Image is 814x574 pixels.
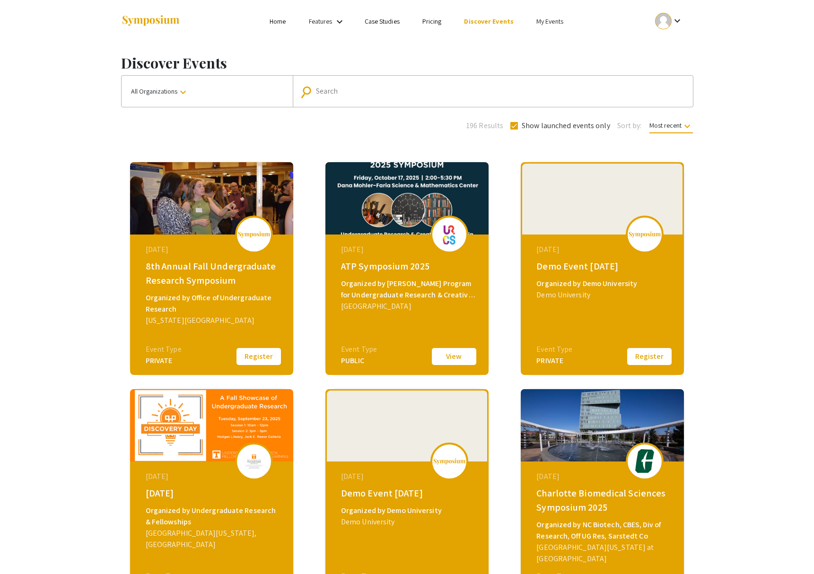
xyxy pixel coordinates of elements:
div: [DATE] [146,471,280,482]
div: PRIVATE [536,355,572,366]
span: Sort by: [617,120,642,131]
button: All Organizations [122,76,293,107]
div: Organized by Undergraduate Research & Fellowships [146,505,280,528]
mat-icon: Expand account dropdown [672,15,683,26]
div: 8th Annual Fall Undergraduate Research Symposium [146,259,280,287]
span: All Organizations [131,87,189,96]
div: Event Type [146,344,182,355]
div: [DATE] [341,244,475,255]
img: logo_v2.png [433,458,466,465]
span: Show launched events only [522,120,610,131]
div: [US_STATE][GEOGRAPHIC_DATA] [146,315,280,326]
div: [DATE] [536,471,671,482]
div: Event Type [536,344,572,355]
a: My Events [536,17,563,26]
div: Organized by NC Biotech, CBES, Div of Research, Off UG Res, Sarstedt Co [536,519,671,542]
div: Organized by Demo University [536,278,671,289]
button: Expand account dropdown [645,10,693,32]
button: Register [626,347,673,366]
span: Most recent [649,121,693,133]
div: Event Type [341,344,377,355]
button: View [430,347,478,366]
img: biomedical-sciences2025_eventCoverPhoto_f0c029__thumb.jpg [521,389,684,461]
div: [DATE] [146,244,280,255]
a: Features [309,17,333,26]
mat-icon: keyboard_arrow_down [177,87,189,98]
div: PUBLIC [341,355,377,366]
img: biomedical-sciences2025_eventLogo_e7ea32_.png [630,449,659,473]
img: discovery-day-2025_eventCoverPhoto_44667f__thumb.png [130,389,293,461]
mat-icon: keyboard_arrow_down [682,121,693,132]
div: ATP Symposium 2025 [341,259,475,273]
mat-icon: Search [302,84,315,100]
div: Organized by Office of Undergraduate Research [146,292,280,315]
img: atp2025_eventLogo_56bb79_.png [435,222,464,246]
div: [DATE] [341,471,475,482]
img: logo_v2.png [237,231,271,238]
div: Demo University [341,516,475,528]
a: Discover Events [464,17,514,26]
mat-icon: Expand Features list [334,16,345,27]
img: discovery-day-2025_eventLogo_8ba5b6_.png [240,449,268,473]
a: Pricing [422,17,442,26]
div: Demo Event [DATE] [536,259,671,273]
img: 8th-annual-fall-undergraduate-research-symposium_eventCoverPhoto_be3fc5__thumb.jpg [130,162,293,235]
div: [GEOGRAPHIC_DATA][US_STATE] at [GEOGRAPHIC_DATA] [536,542,671,565]
img: logo_v2.png [628,231,661,238]
img: Symposium by ForagerOne [121,15,180,27]
div: Organized by Demo University [341,505,475,516]
div: Demo University [536,289,671,301]
div: [GEOGRAPHIC_DATA] [341,301,475,312]
div: PRIVATE [146,355,182,366]
img: atp2025_eventCoverPhoto_9b3fe5__thumb.png [325,162,489,235]
a: Home [270,17,286,26]
div: Charlotte Biomedical Sciences Symposium 2025 [536,486,671,514]
button: Most recent [642,117,700,134]
span: 196 Results [466,120,503,131]
div: Organized by [PERSON_NAME] Program for Undergraduate Research & Creative Scholarship [341,278,475,301]
div: [DATE] [536,244,671,255]
div: [DATE] [146,486,280,500]
button: Register [235,347,282,366]
div: Demo Event [DATE] [341,486,475,500]
a: Case Studies [365,17,400,26]
iframe: Chat [7,531,40,567]
div: [GEOGRAPHIC_DATA][US_STATE], [GEOGRAPHIC_DATA] [146,528,280,550]
h1: Discover Events [121,54,693,71]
